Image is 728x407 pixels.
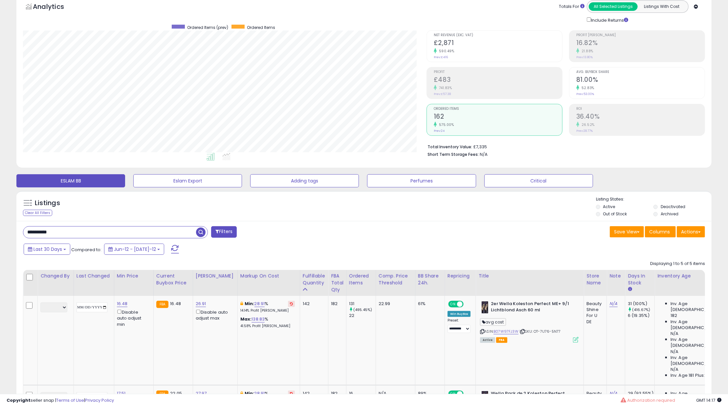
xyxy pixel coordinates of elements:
[437,85,452,90] small: 741.83%
[254,300,265,307] a: 28.91
[519,329,561,334] span: | SKU: OT-7U76-5N77
[628,313,654,319] div: 6 (19.35%)
[33,2,77,13] h5: Analytics
[448,273,473,279] div: Repricing
[586,273,604,286] div: Store Name
[428,144,472,150] b: Total Inventory Value:
[484,174,593,187] button: Critical
[603,204,615,209] label: Active
[237,270,300,296] th: The percentage added to the cost of goods (COGS) that forms the calculator for Min & Max prices.
[480,151,488,157] span: N/A
[331,273,343,293] div: FBA Total Qty
[579,85,594,90] small: 52.83%
[35,199,60,208] h5: Listings
[609,300,617,307] a: N/A
[56,397,84,403] a: Terms of Use
[434,76,562,85] h2: £483
[331,301,341,307] div: 182
[628,273,652,286] div: Days In Stock
[40,273,71,279] div: Changed by
[576,129,593,133] small: Prev: 28.77%
[379,301,410,307] div: 22.99
[559,4,585,10] div: Totals For
[576,107,705,111] span: ROI
[496,337,507,343] span: FBA
[671,349,678,355] span: N/A
[449,301,457,307] span: ON
[434,113,562,122] h2: 162
[661,204,685,209] label: Deactivated
[480,301,489,314] img: 41CIuPjhdEL._SL40_.jpg
[240,301,295,313] div: %
[240,308,295,313] p: 14.14% Profit [PERSON_NAME]
[187,25,228,30] span: Ordered Items (prev)
[23,210,52,216] div: Clear All Filters
[671,331,678,337] span: N/A
[610,226,644,237] button: Save View
[428,142,700,150] li: £7,335
[247,25,275,30] span: Ordered Items
[117,300,128,307] a: 16.48
[240,316,295,328] div: %
[671,372,705,378] span: Inv. Age 181 Plus:
[240,324,295,328] p: 41.58% Profit [PERSON_NAME]
[696,397,721,403] span: 2025-08-12 14:17 GMT
[114,246,156,252] span: Jun-12 - [DATE]-12
[463,301,473,307] span: OFF
[434,39,562,48] h2: £2,871
[434,107,562,111] span: Ordered Items
[77,273,111,279] div: Last Changed
[196,308,232,321] div: Disable auto adjust max
[671,367,678,372] span: N/A
[480,301,579,342] div: ASIN:
[85,397,114,403] a: Privacy Policy
[579,49,593,54] small: 21.88%
[38,270,74,296] th: CSV column name: cust_attr_2_Changed by
[596,196,712,203] p: Listing States:
[582,16,636,24] div: Include Returns
[434,55,448,59] small: Prev: £416
[609,273,622,279] div: Note
[448,318,471,333] div: Preset:
[117,308,148,327] div: Disable auto adjust min
[576,92,594,96] small: Prev: 53.00%
[252,316,265,323] a: 138.83
[418,301,440,307] div: 61%
[434,70,562,74] span: Profit
[211,226,237,238] button: Filters
[677,226,705,237] button: Actions
[576,113,705,122] h2: 36.40%
[7,397,31,403] strong: Copyright
[7,397,114,404] div: seller snap | |
[349,301,376,307] div: 131
[418,273,442,286] div: BB Share 24h.
[156,301,168,308] small: FBA
[74,270,114,296] th: CSV column name: cust_attr_1_Last Changed
[576,39,705,48] h2: 16.82%
[349,273,373,286] div: Ordered Items
[437,49,454,54] small: 590.49%
[650,261,705,267] div: Displaying 1 to 5 of 5 items
[637,2,686,11] button: Listings With Cost
[671,313,677,319] span: 182
[480,337,495,343] span: All listings currently available for purchase on Amazon
[576,55,593,59] small: Prev: 13.80%
[428,152,479,157] b: Short Term Storage Fees:
[349,313,376,319] div: 22
[661,211,678,217] label: Archived
[478,273,581,279] div: Title
[367,174,476,187] button: Perfumes
[628,286,632,292] small: Days In Stock.
[303,301,323,307] div: 142
[448,311,471,317] div: Win BuyBox
[579,122,595,127] small: 26.52%
[576,34,705,37] span: Profit [PERSON_NAME]
[133,174,242,187] button: Eslam Export
[353,307,372,312] small: (495.45%)
[491,301,571,315] b: 2er Wella Koleston Perfect ME+ 9/1 Lichtblond Asch 60 ml
[379,273,412,286] div: Comp. Price Threshold
[245,300,254,307] b: Min:
[196,300,206,307] a: 26.91
[240,273,297,279] div: Markup on Cost
[434,92,451,96] small: Prev: £57.38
